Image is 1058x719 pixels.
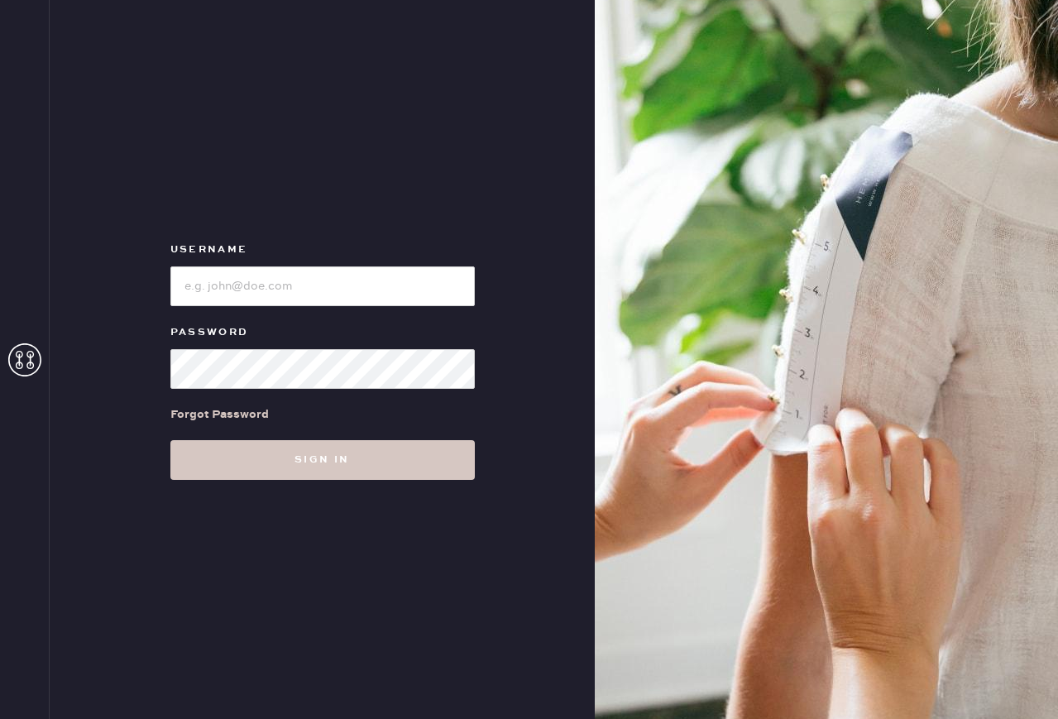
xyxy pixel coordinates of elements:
button: Sign in [170,440,475,480]
input: e.g. john@doe.com [170,266,475,306]
a: Forgot Password [170,389,269,440]
div: Forgot Password [170,405,269,424]
label: Password [170,323,475,343]
label: Username [170,240,475,260]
